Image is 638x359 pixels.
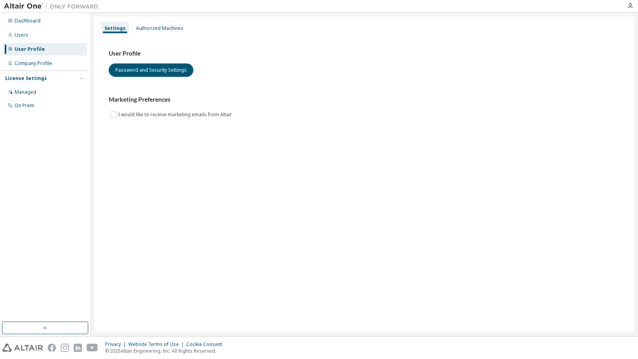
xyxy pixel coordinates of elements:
[48,344,56,352] img: facebook.svg
[105,348,227,354] p: © 2025 Altair Engineering, Inc. All Rights Reserved.
[109,96,620,104] h3: Marketing Preferences
[15,18,41,24] div: Dashboard
[74,344,82,352] img: linkedin.svg
[109,63,193,77] button: Password and Security Settings
[15,32,28,38] div: Users
[118,110,234,119] label: I would like to receive marketing emails from Altair
[15,102,34,109] div: On Prem
[2,344,43,352] img: altair_logo.svg
[15,46,45,52] div: User Profile
[61,344,69,352] img: instagram.svg
[104,25,126,32] div: Settings
[136,25,184,32] div: Authorized Machines
[15,60,52,67] div: Company Profile
[105,341,128,348] div: Privacy
[15,89,36,95] div: Managed
[186,341,227,348] div: Cookie Consent
[4,2,102,10] img: Altair One
[128,341,186,348] div: Website Terms of Use
[5,75,47,82] div: License Settings
[109,50,620,58] h3: User Profile
[87,344,98,352] img: youtube.svg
